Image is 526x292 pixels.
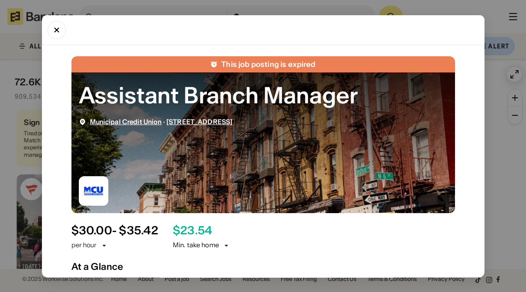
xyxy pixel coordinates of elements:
[47,20,66,39] button: Close
[79,176,108,205] img: Municipal Credit Union logo
[90,117,162,125] a: Municipal Credit Union
[71,224,158,237] div: $ 30.00 - $35.42
[166,117,232,125] a: [STREET_ADDRESS]
[71,241,97,250] div: per hour
[79,79,448,110] div: Assistant Branch Manager
[221,60,315,68] div: This job posting is expired
[173,241,230,250] div: Min. take home
[173,224,212,237] div: $ 23.54
[90,118,233,125] div: ·
[71,261,455,272] div: At a Glance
